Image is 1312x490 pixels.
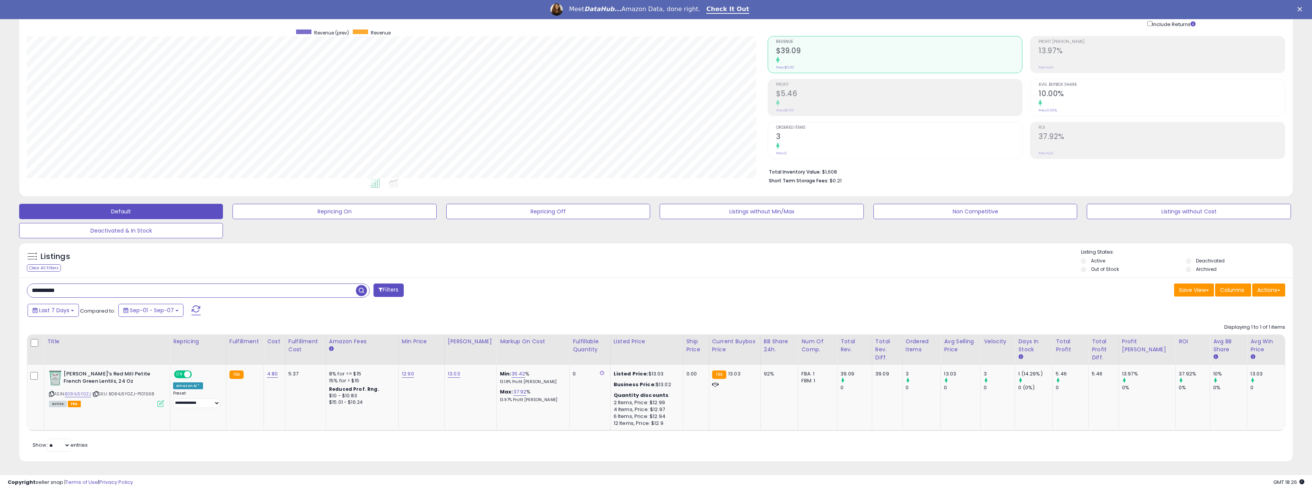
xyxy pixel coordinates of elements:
[830,177,842,184] span: $0.21
[801,377,831,384] div: FBM: 1
[80,307,115,315] span: Compared to:
[1250,338,1282,354] div: Avg Win Price
[584,5,621,13] i: DataHub...
[1056,370,1088,377] div: 5.46
[64,370,157,387] b: [PERSON_NAME]'s Red Mill Petite French Green Lentils, 24 Oz
[1297,7,1305,11] div: Close
[550,3,563,16] img: Profile image for Georgie
[500,370,563,385] div: %
[191,371,203,378] span: OFF
[1018,338,1049,354] div: Days In Stock
[906,370,941,377] div: 3
[1038,132,1285,143] h2: 37.92%
[660,204,863,219] button: Listings without Min/Max
[446,204,650,219] button: Repricing Off
[1250,354,1255,361] small: Avg Win Price.
[68,401,81,407] span: FBA
[1018,354,1023,361] small: Days In Stock.
[1179,384,1210,391] div: 0%
[267,338,282,346] div: Cost
[769,169,821,175] b: Total Inventory Value:
[1174,284,1214,297] button: Save View
[944,370,980,377] div: 13.03
[288,370,320,377] div: 5.37
[49,401,67,407] span: All listings currently available for purchase on Amazon
[267,370,278,378] a: 4.80
[1196,266,1217,272] label: Archived
[712,370,726,379] small: FBA
[500,379,563,385] p: 13.18% Profit [PERSON_NAME]
[1038,151,1053,156] small: Prev: N/A
[329,399,393,406] div: $15.01 - $16.24
[373,284,403,297] button: Filters
[875,370,896,377] div: 39.09
[92,391,154,397] span: | SKU: B084J5YGZJ-P101568
[776,126,1022,130] span: Ordered Items
[329,393,393,399] div: $10 - $10.83
[1091,266,1119,272] label: Out of Stock
[764,370,792,377] div: 92%
[1250,384,1285,391] div: 0
[614,413,677,420] div: 6 Items, Price: $12.94
[1038,83,1285,87] span: Avg. Buybox Share
[573,338,607,354] div: Fulfillable Quantity
[984,370,1015,377] div: 3
[1122,338,1172,354] div: Profit [PERSON_NAME]
[686,338,706,354] div: Ship Price
[614,338,680,346] div: Listed Price
[984,384,1015,391] div: 0
[1056,384,1088,391] div: 0
[173,382,203,389] div: Amazon AI *
[614,370,649,377] b: Listed Price:
[614,381,656,388] b: Business Price:
[173,338,223,346] div: Repricing
[19,223,223,238] button: Deactivated & In Stock
[776,151,787,156] small: Prev: 0
[33,441,88,449] span: Show: entries
[906,384,941,391] div: 0
[1038,40,1285,44] span: Profit [PERSON_NAME]
[712,338,757,354] div: Current Buybox Price
[500,370,511,377] b: Min:
[130,306,174,314] span: Sep-01 - Sep-07
[513,388,527,396] a: 37.92
[497,334,570,365] th: The percentage added to the cost of goods (COGS) that forms the calculator for Min & Max prices.
[1038,46,1285,57] h2: 13.97%
[776,89,1022,100] h2: $5.46
[1087,204,1291,219] button: Listings without Cost
[776,65,794,70] small: Prev: $0.00
[1179,370,1210,377] div: 37.92%
[288,338,323,354] div: Fulfillment Cost
[49,370,62,386] img: 4112fw42haL._SL40_.jpg
[118,304,183,317] button: Sep-01 - Sep-07
[984,338,1012,346] div: Velocity
[1142,20,1205,28] div: Include Returns
[1038,89,1285,100] h2: 10.00%
[500,338,566,346] div: Markup on Cost
[41,251,70,262] h5: Listings
[1220,286,1244,294] span: Columns
[764,338,795,354] div: BB Share 24h.
[1056,338,1085,354] div: Total Profit
[801,370,831,377] div: FBA: 1
[776,83,1022,87] span: Profit
[1273,479,1304,486] span: 2025-09-15 18:26 GMT
[706,5,749,14] a: Check It Out
[500,397,563,403] p: 13.97% Profit [PERSON_NAME]
[329,370,393,377] div: 8% for <= $15
[875,338,899,362] div: Total Rev. Diff.
[1224,324,1285,331] div: Displaying 1 to 1 of 1 items
[8,479,133,486] div: seller snap | |
[776,40,1022,44] span: Revenue
[329,377,393,384] div: 15% for > $15
[500,388,513,395] b: Max:
[1213,338,1244,354] div: Avg BB Share
[511,370,526,378] a: 35.42
[944,338,977,354] div: Avg Selling Price
[614,392,677,399] div: :
[1038,65,1053,70] small: Prev: N/A
[329,338,395,346] div: Amazon Fees
[19,204,223,219] button: Default
[614,381,677,388] div: $13.02
[776,46,1022,57] h2: $39.09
